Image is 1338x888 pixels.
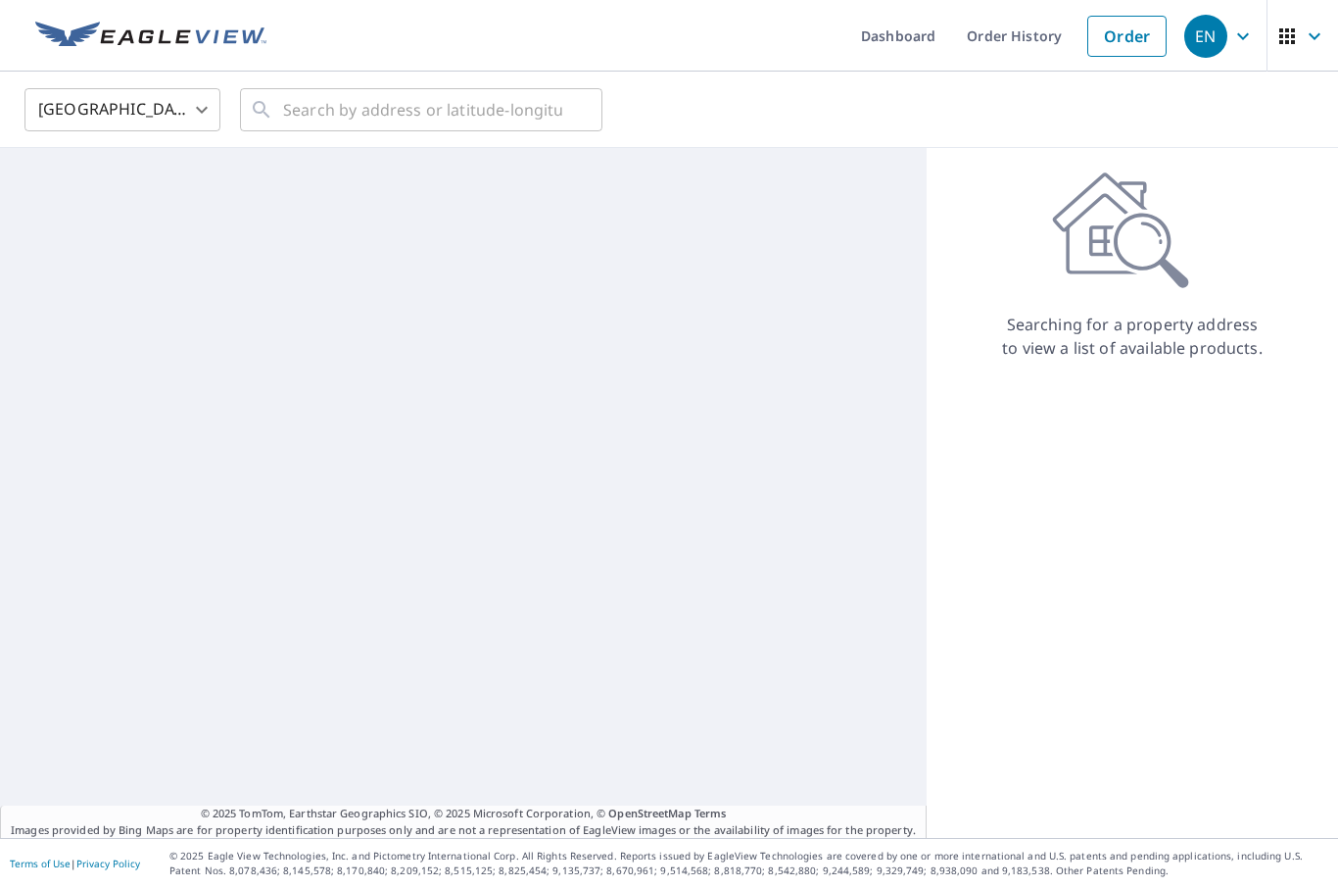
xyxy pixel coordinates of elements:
[1184,15,1227,58] div: EN
[76,857,140,870] a: Privacy Policy
[694,806,727,820] a: Terms
[10,857,71,870] a: Terms of Use
[10,858,140,869] p: |
[35,22,266,51] img: EV Logo
[169,849,1328,878] p: © 2025 Eagle View Technologies, Inc. and Pictometry International Corp. All Rights Reserved. Repo...
[283,82,562,137] input: Search by address or latitude-longitude
[608,806,691,820] a: OpenStreetMap
[1087,16,1167,57] a: Order
[201,806,727,822] span: © 2025 TomTom, Earthstar Geographics SIO, © 2025 Microsoft Corporation, ©
[24,82,220,137] div: [GEOGRAPHIC_DATA]
[1001,313,1264,360] p: Searching for a property address to view a list of available products.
